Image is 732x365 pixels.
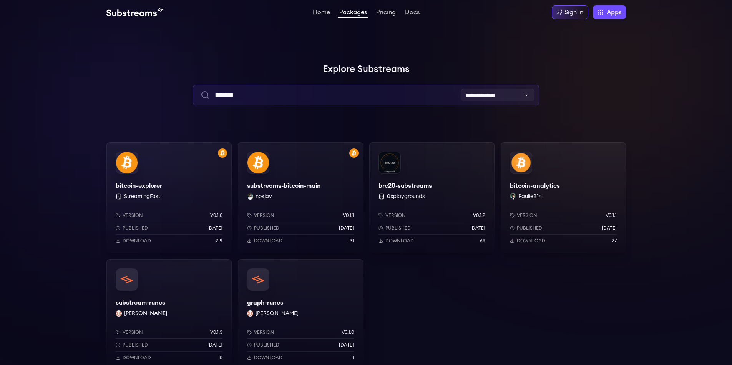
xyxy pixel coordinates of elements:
a: Home [311,9,332,17]
button: StreamingFast [124,193,160,200]
p: Download [123,238,151,244]
button: [PERSON_NAME] [256,310,299,317]
span: Apps [607,8,621,17]
p: Published [254,342,279,348]
p: 1 [352,355,354,361]
p: Download [517,238,545,244]
p: Version [123,329,143,335]
p: Version [517,212,537,218]
p: Published [385,225,411,231]
a: brc20-substreamsbrc20-substreams 0xplaygroundsVersionv0.1.2Published[DATE]Download69 [369,142,495,253]
p: v0.1.3 [210,329,222,335]
a: Docs [403,9,421,17]
div: Sign in [564,8,583,17]
p: v0.1.2 [473,212,485,218]
p: Version [254,212,274,218]
p: 131 [348,238,354,244]
p: [DATE] [339,342,354,348]
a: Filter by btc-mainnet networkbitcoin-explorerbitcoin-explorer StreamingFastVersionv0.1.0Published... [106,142,232,253]
p: Download [385,238,414,244]
p: Download [254,238,282,244]
a: Filter by btc-mainnet networksubstreams-bitcoin-mainsubstreams-bitcoin-mainnoslav noslavVersionv0... [238,142,363,253]
a: Sign in [552,5,588,19]
p: Published [123,342,148,348]
p: Published [254,225,279,231]
p: 10 [218,355,222,361]
button: noslav [256,193,272,200]
p: Version [385,212,406,218]
img: Substream's logo [106,8,163,17]
p: [DATE] [470,225,485,231]
p: Version [123,212,143,218]
p: [DATE] [207,342,222,348]
p: 27 [612,238,617,244]
p: [DATE] [207,225,222,231]
a: Packages [338,9,368,18]
a: Pricing [375,9,397,17]
img: Filter by btc-mainnet network [218,148,227,158]
p: [DATE] [339,225,354,231]
p: 69 [480,238,485,244]
p: Download [123,355,151,361]
button: [PERSON_NAME] [124,310,167,317]
h1: Explore Substreams [106,62,626,77]
p: v0.1.1 [343,212,354,218]
p: [DATE] [602,225,617,231]
a: bitcoin-analyticsbitcoin-analyticsPaulieB14 PaulieB14Versionv0.1.1Published[DATE]Download27 [501,142,626,253]
p: Published [517,225,542,231]
img: Filter by btc-mainnet network [349,148,359,158]
p: Version [254,329,274,335]
p: Published [123,225,148,231]
p: v0.1.0 [210,212,222,218]
p: Download [254,355,282,361]
p: v0.1.1 [606,212,617,218]
button: 0xplaygrounds [387,193,425,200]
p: v0.1.0 [342,329,354,335]
button: PaulieB14 [518,193,542,200]
p: 219 [216,238,222,244]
